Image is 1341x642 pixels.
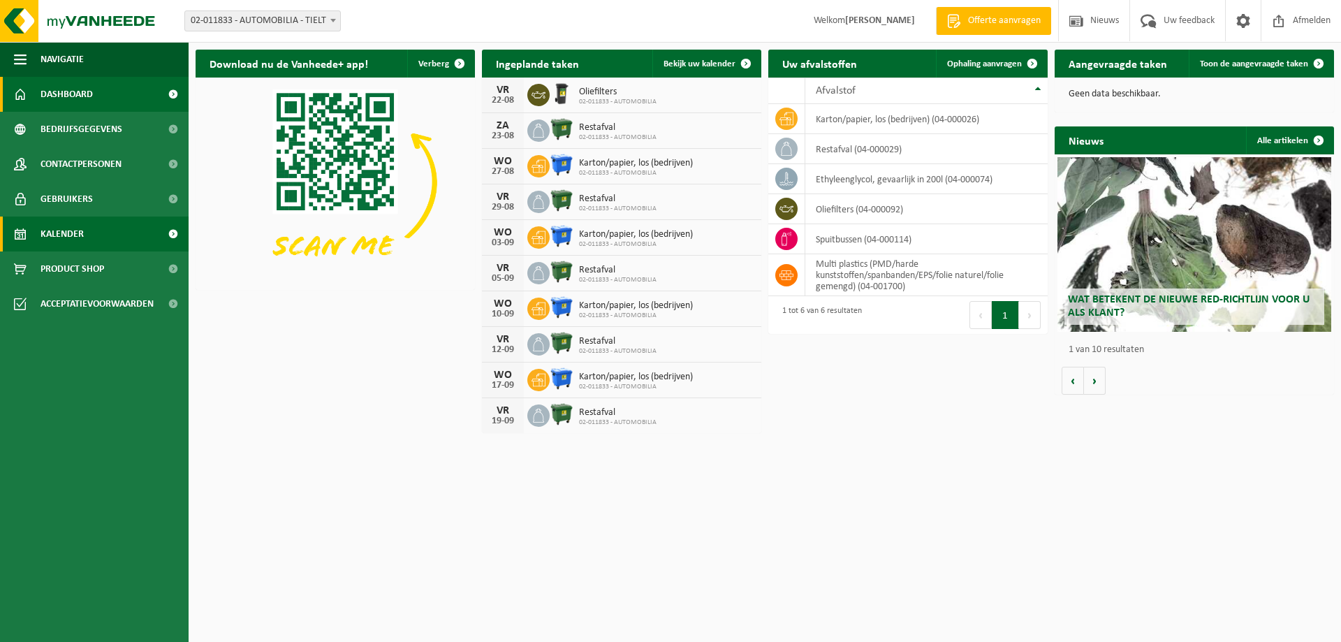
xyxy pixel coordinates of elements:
span: 02-011833 - AUTOMOBILIA [579,133,657,142]
img: WB-1100-HPE-BE-01 [550,153,573,177]
span: Bedrijfsgegevens [41,112,122,147]
span: 02-011833 - AUTOMOBILIA [579,418,657,427]
span: Restafval [579,265,657,276]
td: spuitbussen (04-000114) [805,224,1048,254]
button: Next [1019,301,1041,329]
a: Ophaling aanvragen [936,50,1046,78]
div: WO [489,298,517,309]
button: Vorige [1062,367,1084,395]
img: WB-1100-HPE-BE-01 [550,367,573,391]
div: VR [489,334,517,345]
div: 22-08 [489,96,517,105]
div: 03-09 [489,238,517,248]
span: Bekijk uw kalender [664,59,735,68]
div: 27-08 [489,167,517,177]
td: multi plastics (PMD/harde kunststoffen/spanbanden/EPS/folie naturel/folie gemengd) (04-001700) [805,254,1048,296]
div: VR [489,405,517,416]
span: Restafval [579,194,657,205]
span: Contactpersonen [41,147,122,182]
div: 23-08 [489,131,517,141]
span: 02-011833 - AUTOMOBILIA [579,276,657,284]
div: 10-09 [489,309,517,319]
span: Dashboard [41,77,93,112]
span: Karton/papier, los (bedrijven) [579,300,693,312]
span: 02-011833 - AUTOMOBILIA [579,98,657,106]
span: Wat betekent de nieuwe RED-richtlijn voor u als klant? [1068,294,1310,319]
span: 02-011833 - AUTOMOBILIA [579,347,657,356]
a: Toon de aangevraagde taken [1189,50,1333,78]
div: 1 tot 6 van 6 resultaten [775,300,862,330]
h2: Download nu de Vanheede+ app! [196,50,382,77]
img: WB-1100-HPE-GN-01 [550,402,573,426]
h2: Ingeplande taken [482,50,593,77]
span: 02-011833 - AUTOMOBILIA - TIELT [185,11,340,31]
span: Toon de aangevraagde taken [1200,59,1308,68]
span: Verberg [418,59,449,68]
span: Navigatie [41,42,84,77]
div: 12-09 [489,345,517,355]
span: 02-011833 - AUTOMOBILIA [579,205,657,213]
div: WO [489,227,517,238]
div: 17-09 [489,381,517,391]
button: 1 [992,301,1019,329]
a: Wat betekent de nieuwe RED-richtlijn voor u als klant? [1057,157,1331,332]
span: 02-011833 - AUTOMOBILIA [579,312,693,320]
div: VR [489,191,517,203]
div: VR [489,263,517,274]
img: WB-1100-HPE-BE-01 [550,296,573,319]
button: Verberg [407,50,474,78]
div: 05-09 [489,274,517,284]
div: 19-09 [489,416,517,426]
span: Ophaling aanvragen [947,59,1022,68]
span: Product Shop [41,251,104,286]
span: 02-011833 - AUTOMOBILIA [579,169,693,177]
img: WB-1100-HPE-GN-01 [550,117,573,141]
strong: [PERSON_NAME] [845,15,915,26]
span: Restafval [579,407,657,418]
span: Afvalstof [816,85,856,96]
span: Restafval [579,122,657,133]
span: Karton/papier, los (bedrijven) [579,229,693,240]
p: Geen data beschikbaar. [1069,89,1320,99]
span: Oliefilters [579,87,657,98]
img: WB-1100-HPE-GN-01 [550,189,573,212]
span: 02-011833 - AUTOMOBILIA - TIELT [184,10,341,31]
td: ethyleenglycol, gevaarlijk in 200l (04-000074) [805,164,1048,194]
img: Download de VHEPlus App [196,78,475,287]
span: Offerte aanvragen [965,14,1044,28]
span: Acceptatievoorwaarden [41,286,154,321]
span: Gebruikers [41,182,93,217]
span: Restafval [579,336,657,347]
div: 29-08 [489,203,517,212]
td: restafval (04-000029) [805,134,1048,164]
h2: Uw afvalstoffen [768,50,871,77]
img: WB-1100-HPE-GN-01 [550,331,573,355]
a: Bekijk uw kalender [652,50,760,78]
img: WB-1100-HPE-BE-01 [550,224,573,248]
h2: Nieuws [1055,126,1117,154]
div: VR [489,85,517,96]
h2: Aangevraagde taken [1055,50,1181,77]
img: WB-1100-HPE-GN-01 [550,260,573,284]
div: WO [489,156,517,167]
span: Karton/papier, los (bedrijven) [579,158,693,169]
img: WB-0240-HPE-BK-01 [550,82,573,105]
span: 02-011833 - AUTOMOBILIA [579,240,693,249]
a: Alle artikelen [1246,126,1333,154]
span: Karton/papier, los (bedrijven) [579,372,693,383]
div: WO [489,370,517,381]
p: 1 van 10 resultaten [1069,345,1327,355]
button: Previous [969,301,992,329]
td: karton/papier, los (bedrijven) (04-000026) [805,104,1048,134]
span: 02-011833 - AUTOMOBILIA [579,383,693,391]
div: ZA [489,120,517,131]
span: Kalender [41,217,84,251]
a: Offerte aanvragen [936,7,1051,35]
td: oliefilters (04-000092) [805,194,1048,224]
button: Volgende [1084,367,1106,395]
